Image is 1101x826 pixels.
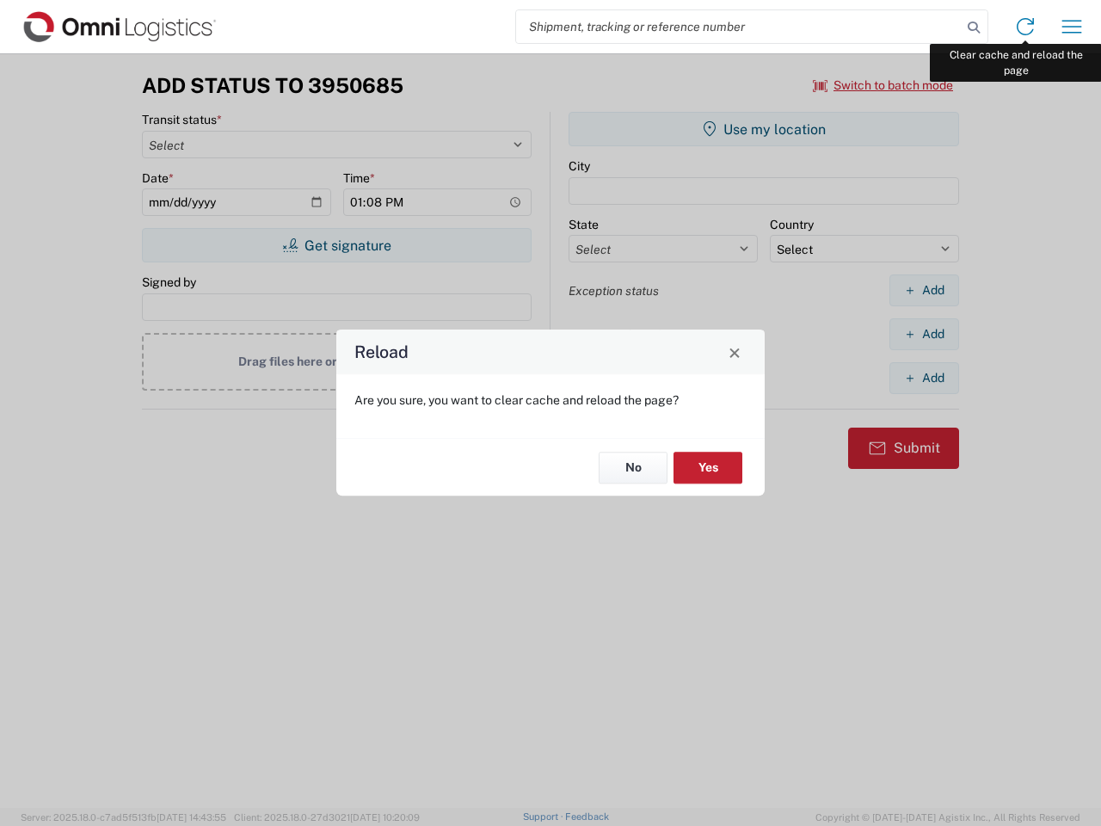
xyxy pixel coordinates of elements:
p: Are you sure, you want to clear cache and reload the page? [354,392,747,408]
button: Close [723,340,747,364]
input: Shipment, tracking or reference number [516,10,962,43]
h4: Reload [354,340,409,365]
button: Yes [674,452,742,484]
button: No [599,452,667,484]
